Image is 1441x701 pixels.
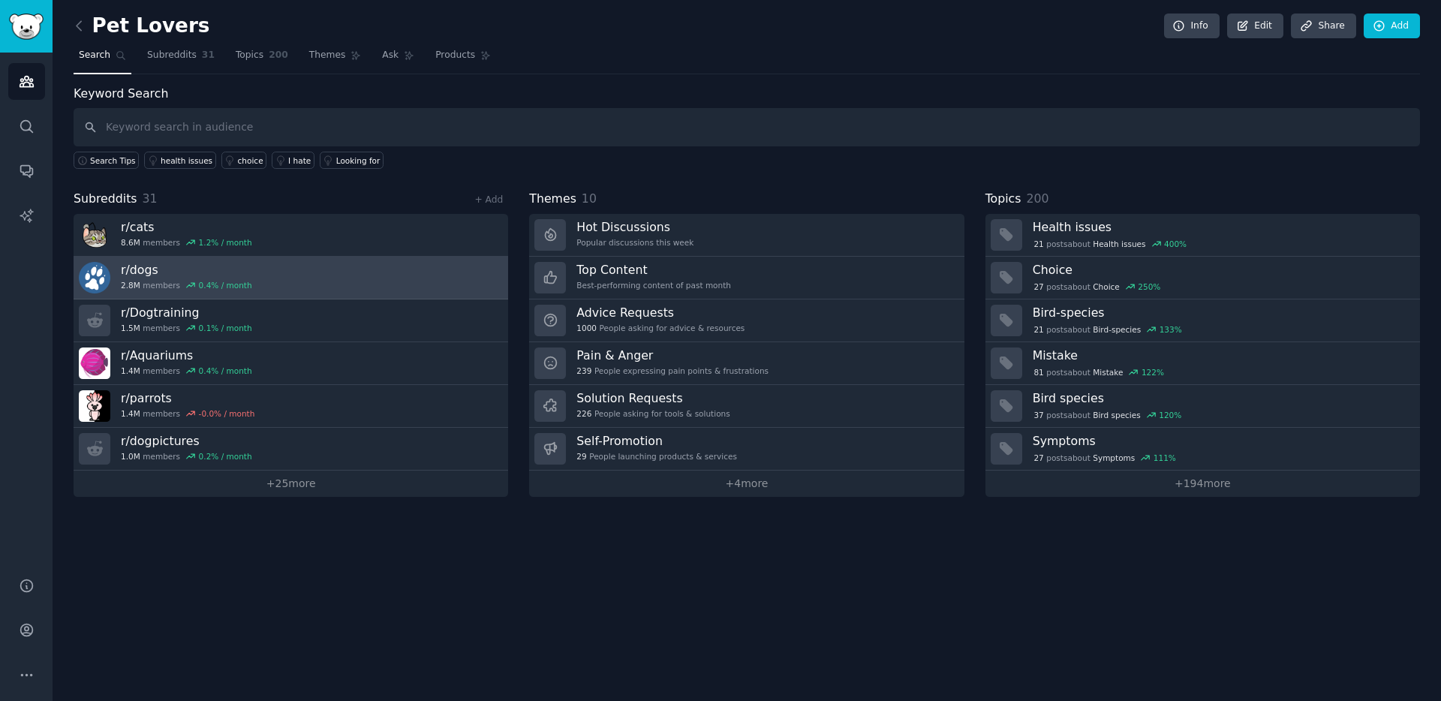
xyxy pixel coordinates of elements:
[985,342,1420,385] a: Mistake81postsaboutMistake122%
[1154,453,1176,463] div: 111 %
[529,299,964,342] a: Advice Requests1000People asking for advice & resources
[985,428,1420,471] a: Symptoms27postsaboutSymptoms111%
[576,408,730,419] div: People asking for tools & solutions
[576,451,737,462] div: People launching products & services
[1033,305,1409,320] h3: Bird-species
[582,191,597,206] span: 10
[382,49,399,62] span: Ask
[1033,237,1188,251] div: post s about
[1033,219,1409,235] h3: Health issues
[336,155,381,166] div: Looking for
[121,366,252,376] div: members
[121,408,254,419] div: members
[1227,14,1283,39] a: Edit
[576,433,737,449] h3: Self-Promotion
[221,152,267,169] a: choice
[1033,280,1162,293] div: post s about
[143,191,158,206] span: 31
[121,219,252,235] h3: r/ cats
[147,49,197,62] span: Subreddits
[1142,367,1164,378] div: 122 %
[79,49,110,62] span: Search
[121,433,252,449] h3: r/ dogpictures
[1364,14,1420,39] a: Add
[430,44,496,74] a: Products
[1093,239,1145,249] span: Health issues
[1033,410,1043,420] span: 37
[1093,324,1141,335] span: Bird-species
[529,342,964,385] a: Pain & Anger239People expressing pain points & frustrations
[1160,324,1182,335] div: 133 %
[199,408,255,419] div: -0.0 % / month
[74,152,139,169] button: Search Tips
[576,347,769,363] h3: Pain & Anger
[474,194,503,205] a: + Add
[1164,239,1187,249] div: 400 %
[121,280,140,290] span: 2.8M
[74,86,168,101] label: Keyword Search
[1033,367,1043,378] span: 81
[236,49,263,62] span: Topics
[1033,347,1409,363] h3: Mistake
[121,237,140,248] span: 8.6M
[1033,239,1043,249] span: 21
[74,14,209,38] h2: Pet Lovers
[121,451,252,462] div: members
[230,44,293,74] a: Topics200
[121,451,140,462] span: 1.0M
[1093,410,1140,420] span: Bird species
[121,408,140,419] span: 1.4M
[121,323,252,333] div: members
[1093,367,1123,378] span: Mistake
[309,49,346,62] span: Themes
[74,299,508,342] a: r/Dogtraining1.5Mmembers0.1% / month
[529,471,964,497] a: +4more
[1033,453,1043,463] span: 27
[74,108,1420,146] input: Keyword search in audience
[74,342,508,385] a: r/Aquariums1.4Mmembers0.4% / month
[79,219,110,251] img: cats
[142,44,220,74] a: Subreddits31
[74,428,508,471] a: r/dogpictures1.0Mmembers0.2% / month
[576,237,693,248] div: Popular discussions this week
[1164,14,1220,39] a: Info
[576,262,731,278] h3: Top Content
[985,214,1420,257] a: Health issues21postsaboutHealth issues400%
[435,49,475,62] span: Products
[985,385,1420,428] a: Bird species37postsaboutBird species120%
[9,14,44,40] img: GummySearch logo
[74,257,508,299] a: r/dogs2.8Mmembers0.4% / month
[1033,408,1183,422] div: post s about
[1033,451,1178,465] div: post s about
[576,408,591,419] span: 226
[529,428,964,471] a: Self-Promotion29People launching products & services
[1026,191,1048,206] span: 200
[1159,410,1181,420] div: 120 %
[576,390,730,406] h3: Solution Requests
[74,44,131,74] a: Search
[985,257,1420,299] a: Choice27postsaboutChoice250%
[74,385,508,428] a: r/parrots1.4Mmembers-0.0% / month
[1138,281,1160,292] div: 250 %
[199,366,252,376] div: 0.4 % / month
[576,366,591,376] span: 239
[74,190,137,209] span: Subreddits
[576,305,745,320] h3: Advice Requests
[1033,366,1166,379] div: post s about
[199,323,252,333] div: 0.1 % / month
[121,347,252,363] h3: r/ Aquariums
[529,214,964,257] a: Hot DiscussionsPopular discussions this week
[121,323,140,333] span: 1.5M
[238,155,263,166] div: choice
[576,366,769,376] div: People expressing pain points & frustrations
[985,190,1021,209] span: Topics
[121,237,252,248] div: members
[269,49,288,62] span: 200
[90,155,136,166] span: Search Tips
[1033,390,1409,406] h3: Bird species
[1291,14,1355,39] a: Share
[79,262,110,293] img: dogs
[121,366,140,376] span: 1.4M
[377,44,420,74] a: Ask
[1033,281,1043,292] span: 27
